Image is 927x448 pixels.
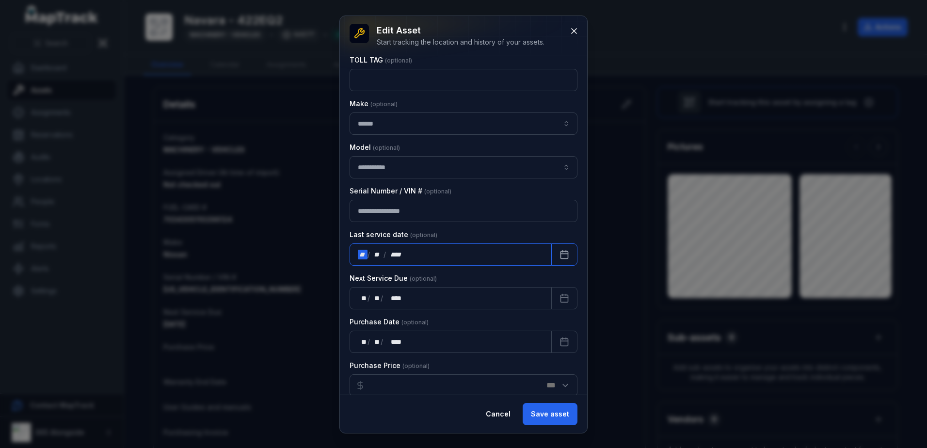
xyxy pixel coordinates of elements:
[350,99,398,109] label: Make
[350,112,577,135] input: asset-edit:cf[2c9a1bd6-738d-4b2a-ac98-3f96f4078ca0]-label
[368,293,371,303] div: /
[358,250,368,259] div: day,
[551,287,577,309] button: Calendar
[371,337,381,347] div: month,
[350,186,451,196] label: Serial Number / VIN #
[350,230,437,240] label: Last service date
[358,337,368,347] div: day,
[377,37,544,47] div: Start tracking the location and history of your assets.
[350,317,429,327] label: Purchase Date
[384,250,387,259] div: /
[478,403,519,425] button: Cancel
[350,143,400,152] label: Model
[368,337,371,347] div: /
[350,156,577,178] input: asset-edit:cf[372ede5e-5430-4034-be4c-3789af5fa247]-label
[350,55,412,65] label: TOLL TAG
[387,250,405,259] div: year,
[371,250,384,259] div: month,
[551,243,577,266] button: Calendar
[381,293,384,303] div: /
[358,293,368,303] div: day,
[384,337,402,347] div: year,
[377,24,544,37] h3: Edit asset
[350,273,437,283] label: Next Service Due
[523,403,577,425] button: Save asset
[368,250,371,259] div: /
[350,361,430,370] label: Purchase Price
[551,331,577,353] button: Calendar
[381,337,384,347] div: /
[371,293,381,303] div: month,
[384,293,402,303] div: year,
